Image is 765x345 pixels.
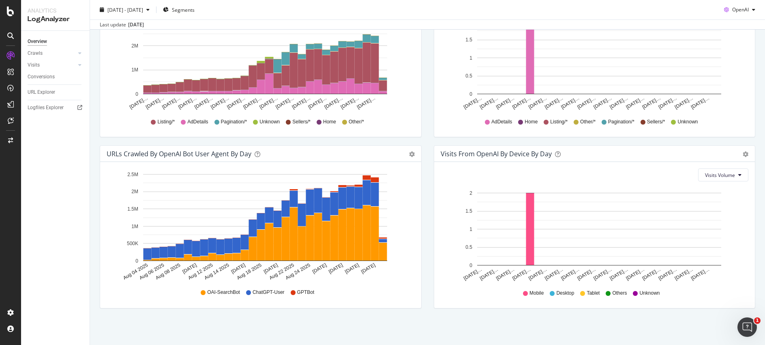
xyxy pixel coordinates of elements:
div: gear [743,151,748,157]
span: Mobile [529,290,544,297]
div: Conversions [28,73,55,81]
span: Unknown [259,119,280,125]
span: OAI-SearchBot [207,289,240,296]
text: 2M [131,43,138,49]
span: Sellers/* [292,119,311,125]
span: ChatGPT-User [253,289,285,296]
span: AdDetails [187,119,208,125]
text: 1.5 [465,37,472,43]
a: Visits [28,61,76,69]
text: [DATE] [328,262,344,275]
span: Visits Volume [705,172,735,179]
text: 1 [469,55,472,61]
div: Overview [28,37,47,46]
text: 2.5M [127,172,138,177]
text: Aug 12 2025 [187,262,214,281]
span: Others [612,290,627,297]
text: 500K [127,241,138,246]
svg: A chart. [441,17,746,111]
svg: A chart. [107,17,411,111]
span: Pagination/* [608,119,634,125]
span: Unknown [677,119,698,125]
span: Other/* [580,119,596,125]
text: [DATE] [182,262,198,275]
button: Visits Volume [698,168,748,181]
span: Segments [172,6,195,13]
div: [DATE] [128,21,144,28]
span: 1 [754,317,761,324]
text: 0.5 [465,73,472,79]
span: Tablet [587,290,600,297]
text: 1.5M [127,206,138,212]
text: 2 [469,190,472,196]
text: Aug 24 2025 [285,262,311,281]
text: [DATE] [230,262,246,275]
span: Sellers/* [647,119,665,125]
svg: A chart. [107,168,411,281]
div: URL Explorer [28,88,55,97]
div: Logfiles Explorer [28,103,64,112]
text: [DATE] [311,262,328,275]
text: Aug 08 2025 [154,262,181,281]
div: Visits From OpenAI By Device By Day [441,150,552,158]
text: 0 [135,91,138,97]
text: Aug 22 2025 [268,262,295,281]
div: Visits [28,61,40,69]
text: 1 [469,226,472,232]
span: Home [525,119,538,125]
span: [DATE] - [DATE] [107,6,143,13]
a: Logfiles Explorer [28,103,84,112]
span: Other/* [349,119,364,125]
span: Pagination/* [221,119,247,125]
text: [DATE] [344,262,360,275]
text: 0 [469,263,472,268]
div: URLs Crawled by OpenAI bot User Agent By Day [107,150,251,158]
span: Desktop [556,290,574,297]
span: AdDetails [491,119,512,125]
span: Home [323,119,336,125]
text: Aug 06 2025 [138,262,165,281]
div: LogAnalyzer [28,15,83,24]
div: Crawls [28,49,43,58]
text: 1M [131,224,138,229]
span: GPTBot [297,289,315,296]
div: Analytics [28,6,83,15]
text: [DATE] [263,262,279,275]
button: Segments [160,3,198,16]
text: 2M [131,189,138,195]
button: OpenAI [721,3,759,16]
span: Listing/* [550,119,568,125]
a: Overview [28,37,84,46]
span: Unknown [639,290,660,297]
text: 1M [131,67,138,73]
text: 1.5 [465,208,472,214]
text: Aug 04 2025 [122,262,149,281]
text: [DATE] [360,262,376,275]
a: Conversions [28,73,84,81]
text: Aug 18 2025 [236,262,263,281]
text: 0 [135,258,138,264]
text: 0.5 [465,244,472,250]
div: Last update [100,21,144,28]
svg: A chart. [441,188,746,282]
iframe: Intercom live chat [737,317,757,337]
div: gear [409,151,415,157]
span: OpenAI [732,6,749,13]
button: [DATE] - [DATE] [96,3,153,16]
text: Aug 14 2025 [204,262,230,281]
a: URL Explorer [28,88,84,97]
span: Listing/* [157,119,175,125]
text: 0 [469,91,472,97]
a: Crawls [28,49,76,58]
